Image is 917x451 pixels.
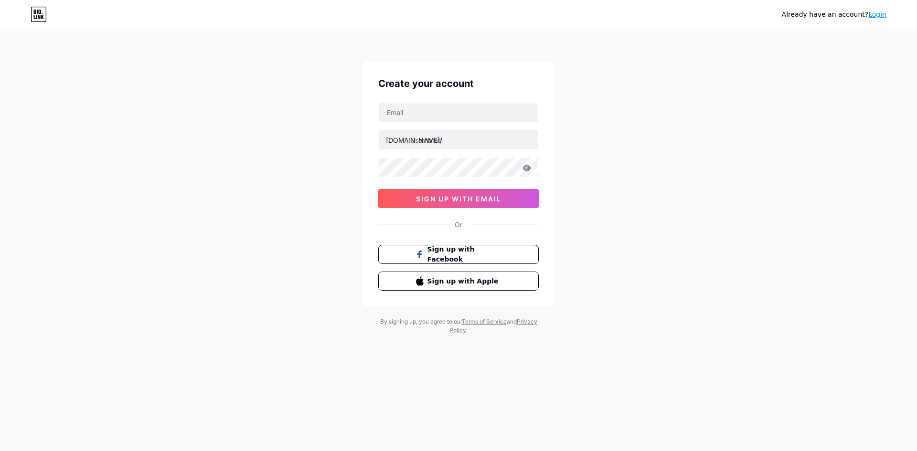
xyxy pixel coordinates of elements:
div: [DOMAIN_NAME]/ [386,135,442,145]
button: sign up with email [378,189,539,208]
button: Sign up with Facebook [378,245,539,264]
button: Sign up with Apple [378,272,539,291]
input: username [379,130,538,149]
span: Sign up with Apple [427,276,501,286]
span: Sign up with Facebook [427,244,501,264]
input: Email [379,103,538,122]
a: Terms of Service [462,318,507,325]
a: Login [868,10,886,18]
div: Already have an account? [782,10,886,20]
span: sign up with email [416,195,501,203]
div: Create your account [378,76,539,91]
div: Or [455,220,462,230]
div: By signing up, you agree to our and . [377,317,540,335]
